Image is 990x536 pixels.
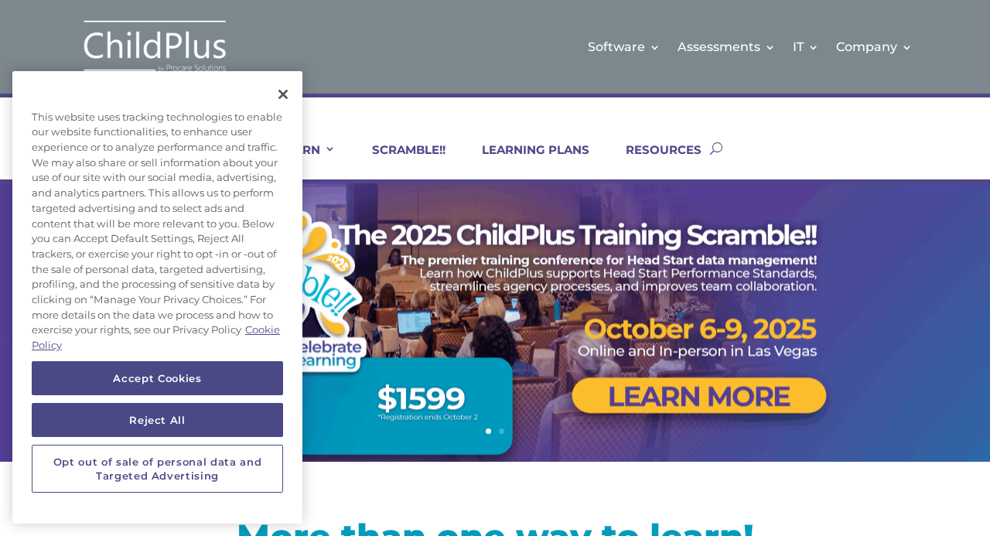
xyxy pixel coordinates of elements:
[836,15,913,78] a: Company
[353,142,445,179] a: SCRAMBLE!!
[32,361,283,395] button: Accept Cookies
[12,102,302,361] div: This website uses tracking technologies to enable our website functionalities, to enhance user ex...
[793,15,819,78] a: IT
[12,71,302,524] div: Cookie banner
[266,77,300,111] button: Close
[499,428,504,434] a: 2
[463,142,589,179] a: LEARNING PLANS
[678,15,776,78] a: Assessments
[32,403,283,437] button: Reject All
[588,15,661,78] a: Software
[486,428,491,434] a: 1
[32,445,283,493] button: Opt out of sale of personal data and Targeted Advertising
[606,142,702,179] a: RESOURCES
[12,71,302,524] div: Privacy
